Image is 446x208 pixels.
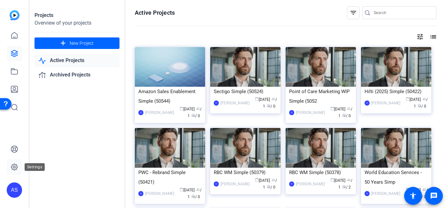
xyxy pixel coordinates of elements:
span: radio [342,113,346,117]
span: calendar_today [255,178,259,182]
div: TF [138,110,143,115]
span: calendar_today [330,107,334,110]
span: radio [418,104,421,108]
span: radio [191,194,195,198]
h1: Active Projects [135,9,175,17]
span: radio [191,113,195,117]
span: group [422,97,426,101]
span: calendar_today [180,107,183,110]
mat-icon: message [430,192,438,200]
div: TF [289,110,294,115]
span: radio [267,104,271,108]
div: AS [7,182,22,198]
span: / 1 [263,178,277,189]
span: / 1 [263,97,277,108]
mat-icon: accessibility [409,192,417,200]
span: / 1 [338,107,352,118]
mat-icon: list [429,33,436,41]
span: group [196,107,200,110]
span: / 0 [191,114,200,118]
div: Overview of your projects [35,19,119,27]
span: [DATE] [330,178,345,183]
span: radio [267,185,271,188]
div: TF [289,181,294,187]
a: Archived Projects [35,68,119,82]
span: [DATE] [406,97,421,102]
span: group [347,178,351,182]
img: blue-gradient.svg [10,10,19,20]
mat-icon: filter_list [350,9,357,17]
span: group [347,107,351,110]
span: group [422,188,426,191]
div: RBC WM Simple (50378) [289,168,352,177]
span: [DATE] [255,97,270,102]
div: [PERSON_NAME] [145,109,174,116]
div: TF [214,100,219,106]
span: group [272,178,275,182]
div: Sectigo Simple (50524) [214,87,277,96]
span: [DATE] [180,188,195,192]
span: group [196,188,200,191]
span: / 0 [191,195,200,199]
mat-icon: add [59,39,67,47]
span: radio [342,185,346,188]
span: group [272,97,275,101]
div: RBC WM Simple (50379) [214,168,277,177]
span: [DATE] [330,107,345,111]
div: TF [138,191,143,196]
span: / 0 [267,104,275,108]
div: TF [365,100,370,106]
span: / 1 [188,188,202,199]
div: Hilti (2025) Simple (50422) [365,87,428,96]
a: Active Projects [35,54,119,67]
span: / 0 [418,104,426,108]
div: Settings [25,163,45,171]
span: calendar_today [406,97,410,101]
div: Amazon Sales Enablement Simple (50544) [138,87,202,106]
span: [DATE] [255,178,270,183]
div: [PERSON_NAME] [371,100,400,106]
div: PWC - Rebrand Simple (50421) [138,168,202,187]
div: TF [365,191,370,196]
button: New Project [35,37,119,49]
span: / 1 [338,178,352,189]
div: [PERSON_NAME] [220,100,250,106]
div: Projects [35,12,119,19]
div: TF [214,181,219,187]
input: Search [374,9,431,17]
span: calendar_today [180,188,183,191]
span: / 1 [414,97,428,108]
div: [PERSON_NAME] [371,190,400,197]
div: [PERSON_NAME] [296,109,325,116]
div: World Education Services - 50 Years Simp [365,168,428,187]
span: / 0 [267,185,275,189]
span: calendar_today [330,178,334,182]
div: [PERSON_NAME] [220,181,250,187]
span: New Project [70,40,94,47]
span: calendar_today [255,97,259,101]
span: / 2 [342,185,351,189]
div: [PERSON_NAME] [145,190,174,197]
div: [PERSON_NAME] [296,181,325,187]
mat-icon: tune [416,33,424,41]
span: [DATE] [180,107,195,111]
span: / 1 [188,107,202,118]
span: / 0 [342,114,351,118]
div: Point of Care Marketing WIP Simple (5052 [289,87,352,106]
